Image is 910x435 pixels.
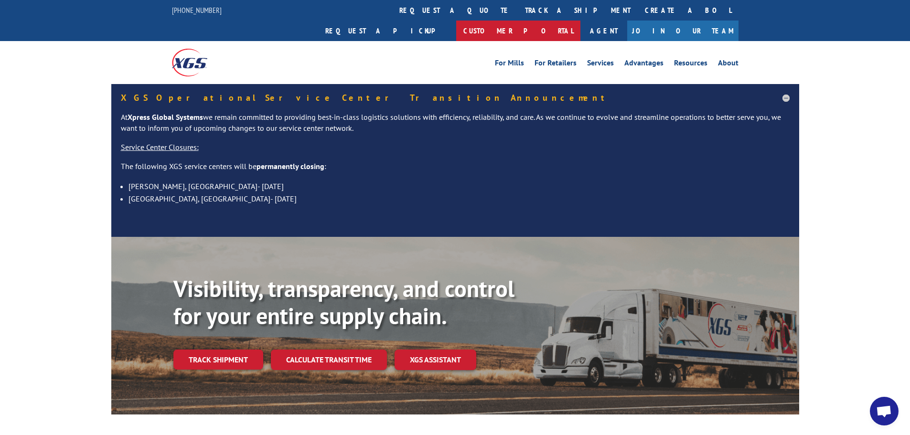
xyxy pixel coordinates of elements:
a: For Retailers [535,59,577,70]
a: Customer Portal [456,21,580,41]
h5: XGS Operational Service Center Transition Announcement [121,94,790,102]
a: Request a pickup [318,21,456,41]
a: For Mills [495,59,524,70]
a: XGS ASSISTANT [395,350,476,370]
b: Visibility, transparency, and control for your entire supply chain. [173,274,514,331]
a: Open chat [870,397,899,425]
p: At we remain committed to providing best-in-class logistics solutions with efficiency, reliabilit... [121,112,790,142]
strong: permanently closing [257,161,324,171]
a: Join Our Team [627,21,739,41]
strong: Xpress Global Systems [128,112,203,122]
p: The following XGS service centers will be : [121,161,790,180]
a: Track shipment [173,350,263,370]
a: Agent [580,21,627,41]
a: Advantages [624,59,664,70]
a: Calculate transit time [271,350,387,370]
a: About [718,59,739,70]
li: [GEOGRAPHIC_DATA], [GEOGRAPHIC_DATA]- [DATE] [128,192,790,205]
a: Resources [674,59,707,70]
a: [PHONE_NUMBER] [172,5,222,15]
li: [PERSON_NAME], [GEOGRAPHIC_DATA]- [DATE] [128,180,790,192]
a: Services [587,59,614,70]
u: Service Center Closures: [121,142,199,152]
